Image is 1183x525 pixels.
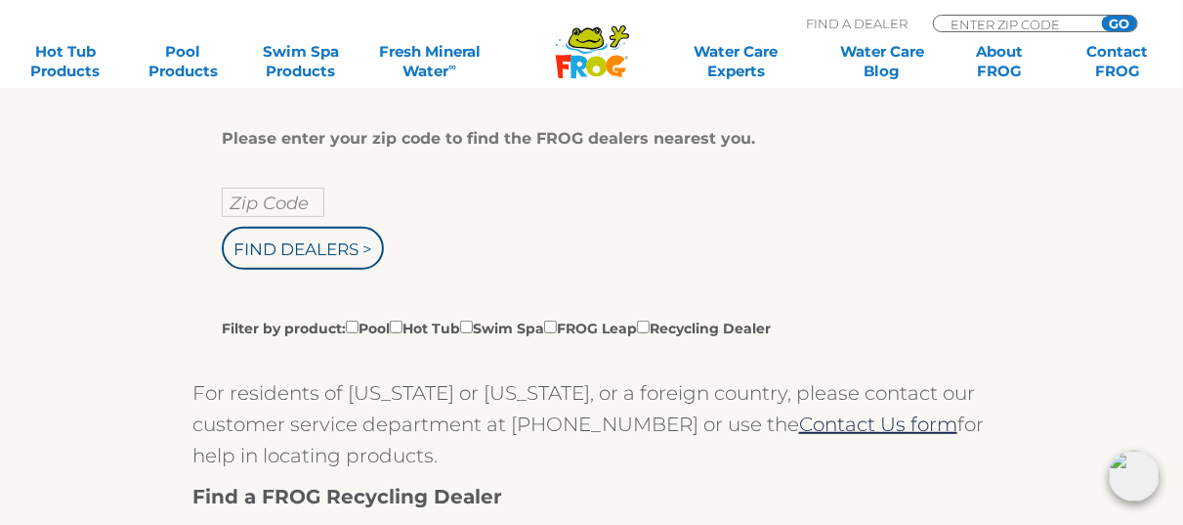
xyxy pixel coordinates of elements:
input: Filter by product:PoolHot TubSwim SpaFROG LeapRecycling Dealer [460,321,473,333]
a: ContactFROG [1072,42,1163,81]
a: Water CareExperts [661,42,810,81]
input: Filter by product:PoolHot TubSwim SpaFROG LeapRecycling Dealer [390,321,402,333]
strong: Find a FROG Recycling Dealer [192,485,502,508]
a: PoolProducts [137,42,229,81]
a: Swim SpaProducts [255,42,347,81]
p: For residents of [US_STATE] or [US_STATE], or a foreign country, please contact our customer serv... [192,377,991,471]
label: Filter by product: Pool Hot Tub Swim Spa FROG Leap Recycling Dealer [222,317,771,338]
input: Filter by product:PoolHot TubSwim SpaFROG LeapRecycling Dealer [637,321,650,333]
a: AboutFROG [954,42,1046,81]
a: Fresh MineralWater∞ [372,42,486,81]
p: Find A Dealer [806,15,908,32]
a: Hot TubProducts [20,42,111,81]
input: Filter by product:PoolHot TubSwim SpaFROG LeapRecycling Dealer [544,321,557,333]
input: Find Dealers > [222,227,384,270]
input: Zip Code Form [949,16,1080,32]
input: Filter by product:PoolHot TubSwim SpaFROG LeapRecycling Dealer [346,321,359,333]
a: Contact Us form [799,413,957,436]
a: Water CareBlog [836,42,928,81]
div: Please enter your zip code to find the FROG dealers nearest you. [222,129,947,149]
img: openIcon [1109,451,1160,502]
input: GO [1102,16,1137,31]
sup: ∞ [448,60,456,73]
